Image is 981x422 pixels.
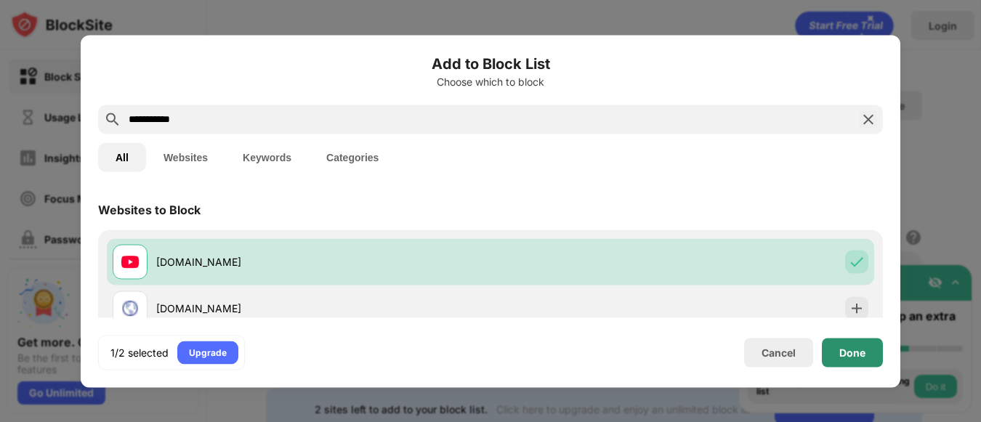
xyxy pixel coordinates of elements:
div: Done [839,346,865,358]
div: [DOMAIN_NAME] [156,301,490,316]
div: 1/2 selected [110,345,169,360]
button: Keywords [225,142,309,171]
img: favicons [121,253,139,270]
img: search-close [860,110,877,128]
img: favicons [121,299,139,317]
div: Choose which to block [98,76,883,87]
h6: Add to Block List [98,52,883,74]
button: Categories [309,142,396,171]
div: Cancel [762,346,796,359]
img: search.svg [104,110,121,128]
button: All [98,142,146,171]
button: Websites [146,142,225,171]
div: Websites to Block [98,202,201,216]
div: Upgrade [189,345,227,360]
div: [DOMAIN_NAME] [156,254,490,269]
